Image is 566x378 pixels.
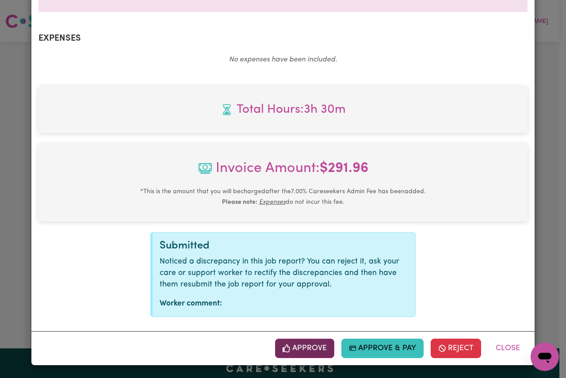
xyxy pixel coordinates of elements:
strong: Worker comment: [160,300,222,307]
span: Invoice Amount: [46,158,520,186]
u: Expenses [259,199,286,206]
span: Total hours worked: 3 hours 30 minutes [46,100,520,119]
h2: Expenses [38,33,528,44]
em: No expenses have been included. [229,56,337,63]
iframe: Button to launch messaging window [531,343,559,371]
small: This is the amount that you will be charged after the 7.00 % Careseekers Admin Fee has been added... [140,188,426,206]
button: Reject [431,339,481,358]
b: Please note: [222,199,257,206]
p: Noticed a discrepancy in this job report? You can reject it, ask your care or support worker to r... [160,256,408,291]
button: Close [488,339,528,358]
button: Approve [275,339,334,358]
button: Approve & Pay [341,339,424,358]
span: Submitted [160,241,210,251]
b: $ 291.96 [320,161,368,176]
